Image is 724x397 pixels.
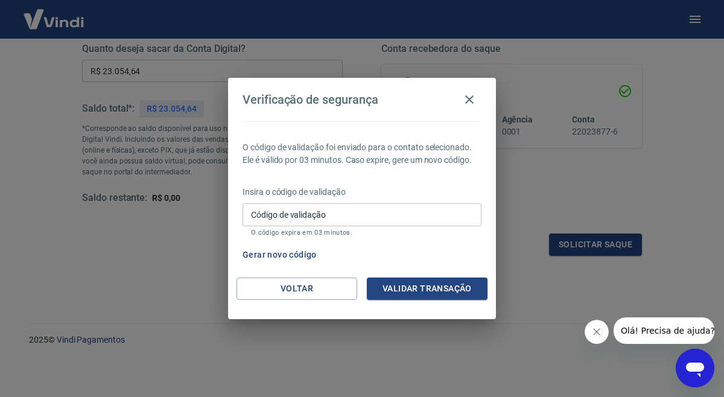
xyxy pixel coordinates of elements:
h4: Verificação de segurança [243,92,378,107]
button: Gerar novo código [238,244,322,266]
iframe: Botão para abrir a janela de mensagens [676,349,714,387]
p: O código expira em 03 minutos. [251,229,473,237]
iframe: Fechar mensagem [585,320,609,344]
span: Olá! Precisa de ajuda? [7,8,101,18]
button: Voltar [237,278,357,300]
button: Validar transação [367,278,487,300]
p: Insira o código de validação [243,186,481,198]
p: O código de validação foi enviado para o contato selecionado. Ele é válido por 03 minutos. Caso e... [243,141,481,167]
iframe: Mensagem da empresa [614,317,714,344]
